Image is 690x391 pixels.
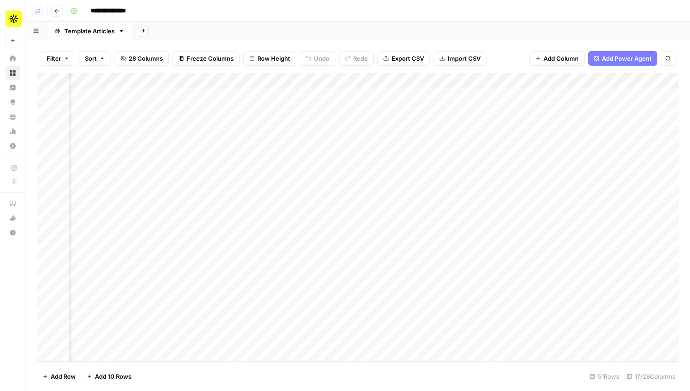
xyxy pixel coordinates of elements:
[5,139,20,153] a: Settings
[5,124,20,139] a: Usage
[85,54,97,63] span: Sort
[300,51,335,66] button: Undo
[64,26,115,36] div: Template Articles
[5,66,20,80] a: Browse
[5,109,20,124] a: Your Data
[187,54,234,63] span: Freeze Columns
[602,54,652,63] span: Add Power Agent
[243,51,296,66] button: Row Height
[6,211,20,225] div: What's new?
[5,51,20,66] a: Home
[95,372,131,381] span: Add 10 Rows
[115,51,169,66] button: 28 Columns
[314,54,329,63] span: Undo
[5,211,20,225] button: What's new?
[5,225,20,240] button: Help + Support
[353,54,368,63] span: Redo
[41,51,75,66] button: Filter
[392,54,424,63] span: Export CSV
[5,10,22,27] img: Apollo Logo
[79,51,111,66] button: Sort
[129,54,163,63] span: 28 Columns
[529,51,585,66] button: Add Column
[623,369,679,384] div: 17/28 Columns
[5,80,20,95] a: Insights
[377,51,430,66] button: Export CSV
[257,54,290,63] span: Row Height
[47,54,61,63] span: Filter
[51,372,76,381] span: Add Row
[588,51,657,66] button: Add Power Agent
[339,51,374,66] button: Redo
[5,196,20,211] a: AirOps Academy
[172,51,240,66] button: Freeze Columns
[5,95,20,109] a: Opportunities
[434,51,486,66] button: Import CSV
[586,369,623,384] div: 51 Rows
[5,7,20,30] button: Workspace: Apollo
[47,22,132,40] a: Template Articles
[448,54,481,63] span: Import CSV
[37,369,81,384] button: Add Row
[81,369,137,384] button: Add 10 Rows
[544,54,579,63] span: Add Column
